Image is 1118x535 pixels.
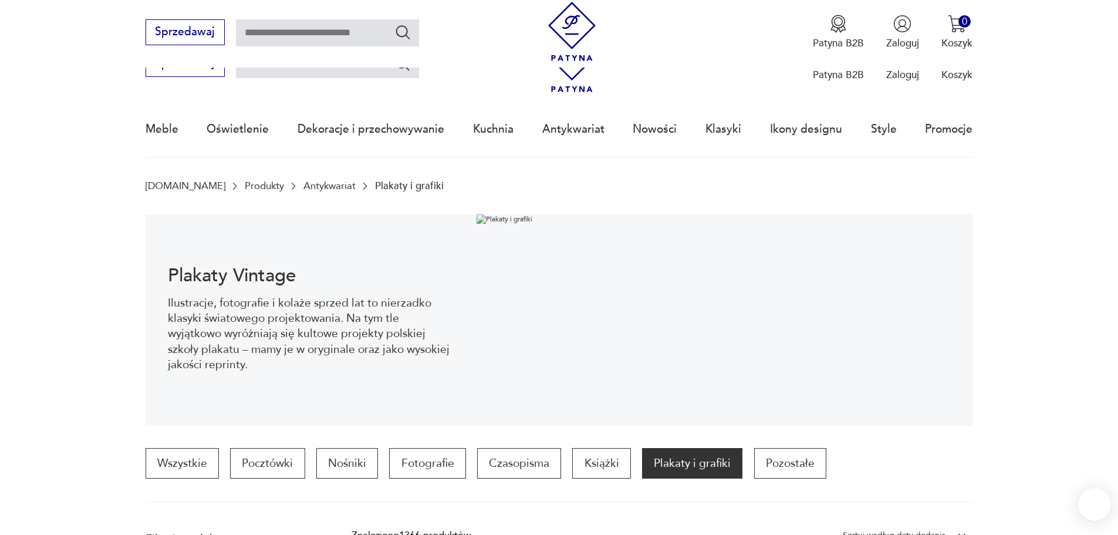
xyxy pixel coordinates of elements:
[146,60,225,69] a: Sprzedawaj
[633,102,677,156] a: Nowości
[394,55,411,72] button: Szukaj
[146,448,219,479] a: Wszystkie
[925,102,972,156] a: Promocje
[542,2,602,61] img: Patyna - sklep z meblami i dekoracjami vintage
[389,448,465,479] a: Fotografie
[168,267,454,284] h1: Plakaty Vintage
[829,15,847,33] img: Ikona medalu
[303,180,356,191] a: Antykwariat
[642,448,742,479] a: Plakaty i grafiki
[394,23,411,41] button: Szukaj
[146,180,225,191] a: [DOMAIN_NAME]
[146,19,225,45] button: Sprzedawaj
[572,448,630,479] a: Książki
[948,15,966,33] img: Ikona koszyka
[941,15,972,50] button: 0Koszyk
[146,102,178,156] a: Meble
[473,102,514,156] a: Kuchnia
[477,448,561,479] a: Czasopisma
[168,295,454,373] p: Ilustracje, fotografie i kolaże sprzed lat to nierzadko klasyki światowego projektowania. Na tym ...
[886,15,919,50] button: Zaloguj
[871,102,897,156] a: Style
[542,102,604,156] a: Antykwariat
[941,68,972,82] p: Koszyk
[705,102,741,156] a: Klasyki
[813,15,864,50] button: Patyna B2B
[941,36,972,50] p: Koszyk
[770,102,842,156] a: Ikony designu
[813,36,864,50] p: Patyna B2B
[230,448,305,479] a: Pocztówki
[207,102,269,156] a: Oświetlenie
[375,180,444,191] p: Plakaty i grafiki
[477,214,973,426] img: Plakaty i grafiki
[754,448,826,479] a: Pozostałe
[893,15,911,33] img: Ikonka użytkownika
[298,102,444,156] a: Dekoracje i przechowywanie
[813,15,864,50] a: Ikona medaluPatyna B2B
[958,15,971,28] div: 0
[245,180,284,191] a: Produkty
[316,448,378,479] a: Nośniki
[813,68,864,82] p: Patyna B2B
[886,68,919,82] p: Zaloguj
[146,28,225,38] a: Sprzedawaj
[886,36,919,50] p: Zaloguj
[1078,488,1111,521] iframe: Smartsupp widget button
